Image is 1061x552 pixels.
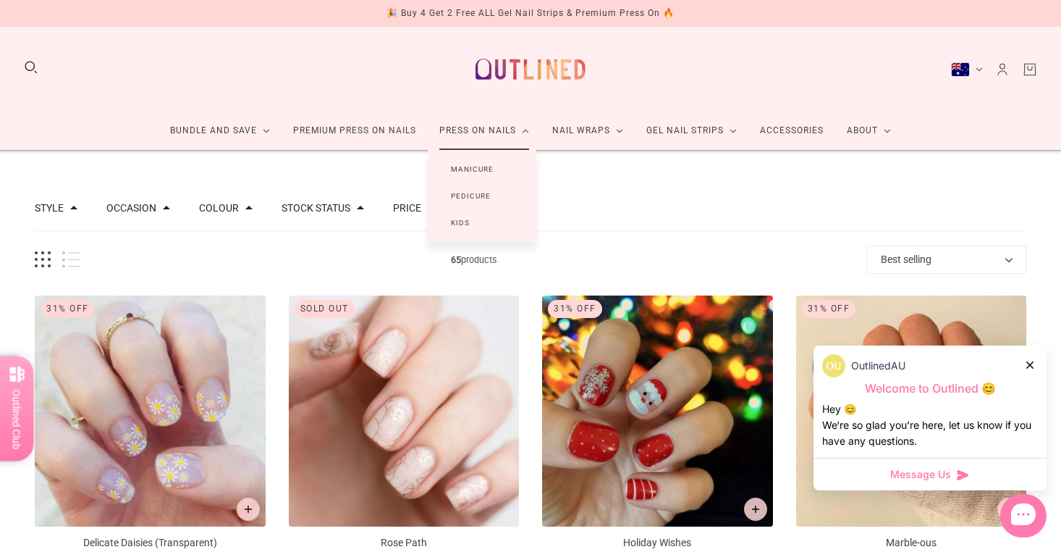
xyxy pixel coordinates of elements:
div: 31% Off [548,300,602,318]
span: products [80,252,867,267]
p: Rose Path [289,535,520,551]
button: Best selling [867,246,1026,274]
a: Nail Wraps [541,112,635,150]
button: List view [62,251,80,268]
a: Outlined [467,38,594,100]
a: Manicure [428,156,517,183]
div: Hey 😊 We‘re so glad you’re here, let us know if you have any questions. [822,401,1038,449]
button: Filter by Colour [199,203,239,213]
button: Add to cart [997,498,1020,521]
a: Press On Nails [428,112,541,150]
b: 65 [451,254,461,265]
p: Holiday Wishes [542,535,773,551]
span: Message Us [890,467,951,482]
p: Marble-ous [796,535,1027,551]
div: 🎉 Buy 4 Get 2 Free ALL Gel Nail Strips & Premium Press On 🔥 [386,6,675,21]
a: Premium Press On Nails [282,112,428,150]
a: Kids [428,209,493,236]
p: OutlinedAU [851,358,905,374]
div: 31% Off [802,300,856,318]
p: Delicate Daisies (Transparent) [35,535,266,551]
button: Filter by Occasion [106,203,156,213]
button: Filter by Price [393,203,421,213]
button: Add to cart [237,498,260,521]
a: Cart [1022,62,1038,78]
button: Add to cart [744,498,767,521]
button: Australia [951,62,983,77]
button: Search [23,59,39,75]
a: About [835,112,903,150]
a: Accessories [748,112,835,150]
button: Filter by Stock status [282,203,350,213]
a: Account [994,62,1010,78]
button: Filter by Style [35,203,64,213]
a: Gel Nail Strips [635,112,748,150]
a: Bundle and Save [158,112,282,150]
img: data:image/png;base64,iVBORw0KGgoAAAANSUhEUgAAACQAAAAkCAYAAADhAJiYAAAAAXNSR0IArs4c6QAAAERlWElmTU0... [822,354,845,377]
p: Welcome to Outlined 😊 [822,381,1038,396]
div: 31% Off [41,300,95,318]
button: Grid view [35,251,51,268]
a: Pedicure [428,183,514,209]
div: Sold out [295,300,355,318]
